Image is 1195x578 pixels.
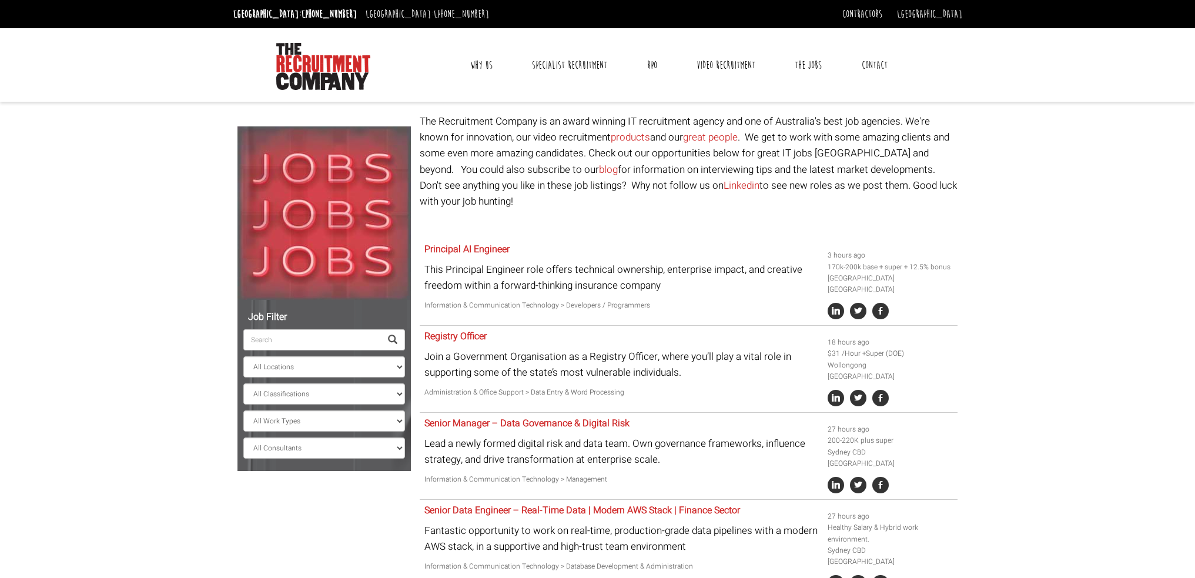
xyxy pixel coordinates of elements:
a: Why Us [461,51,501,80]
a: Video Recruitment [688,51,764,80]
a: [GEOGRAPHIC_DATA] [897,8,962,21]
img: The Recruitment Company [276,43,370,90]
a: Contractors [842,8,882,21]
img: Jobs, Jobs, Jobs [237,126,411,300]
a: Linkedin [724,178,759,193]
input: Search [243,329,381,350]
a: [PHONE_NUMBER] [434,8,489,21]
a: great people [683,130,738,145]
a: blog [599,162,618,177]
li: [GEOGRAPHIC_DATA]: [363,5,492,24]
li: 3 hours ago [828,250,953,261]
a: products [611,130,650,145]
li: Sydney CBD [GEOGRAPHIC_DATA] [828,545,953,567]
a: Principal AI Engineer [424,242,510,256]
a: The Jobs [786,51,831,80]
a: Contact [853,51,896,80]
p: Information & Communication Technology > Database Development & Administration [424,561,819,572]
h5: Job Filter [243,312,405,323]
p: The Recruitment Company is an award winning IT recruitment agency and one of Australia's best job... [420,113,958,209]
a: [PHONE_NUMBER] [302,8,357,21]
a: Specialist Recruitment [523,51,616,80]
li: [GEOGRAPHIC_DATA]: [230,5,360,24]
a: RPO [638,51,666,80]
